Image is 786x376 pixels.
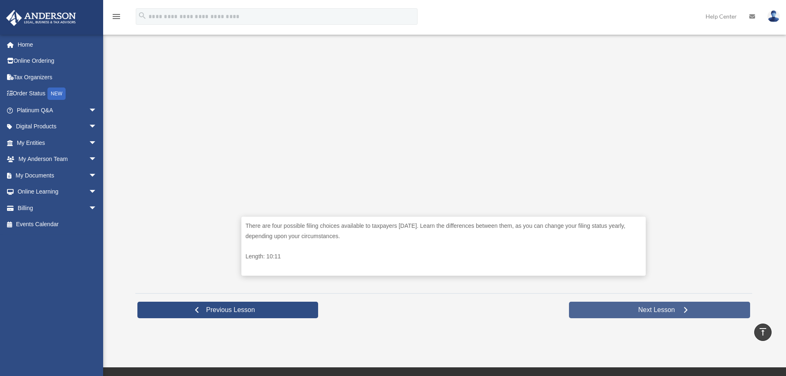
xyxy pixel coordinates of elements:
img: Anderson Advisors Platinum Portal [4,10,78,26]
i: search [138,11,147,20]
span: arrow_drop_down [89,200,105,217]
img: User Pic [767,10,780,22]
a: Tax Organizers [6,69,109,85]
i: menu [111,12,121,21]
a: Order StatusNEW [6,85,109,102]
span: Previous Lesson [200,306,262,314]
i: vertical_align_top [758,327,768,337]
a: Billingarrow_drop_down [6,200,109,216]
a: Platinum Q&Aarrow_drop_down [6,102,109,118]
p: Length: 10:11 [245,251,642,262]
a: Digital Productsarrow_drop_down [6,118,109,135]
span: arrow_drop_down [89,184,105,201]
span: arrow_drop_down [89,135,105,151]
a: Home [6,36,109,53]
span: arrow_drop_down [89,102,105,119]
span: Next Lesson [632,306,682,314]
span: arrow_drop_down [89,167,105,184]
a: Events Calendar [6,216,109,233]
a: My Entitiesarrow_drop_down [6,135,109,151]
a: My Anderson Teamarrow_drop_down [6,151,109,168]
a: Next Lesson [569,302,750,318]
div: NEW [47,87,66,100]
span: arrow_drop_down [89,151,105,168]
a: Online Learningarrow_drop_down [6,184,109,200]
a: Previous Lesson [137,302,319,318]
a: Online Ordering [6,53,109,69]
span: arrow_drop_down [89,118,105,135]
a: menu [111,14,121,21]
p: There are four possible filing choices available to taxpayers [DATE]. Learn the differences betwe... [245,221,642,241]
a: My Documentsarrow_drop_down [6,167,109,184]
a: vertical_align_top [754,324,772,341]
